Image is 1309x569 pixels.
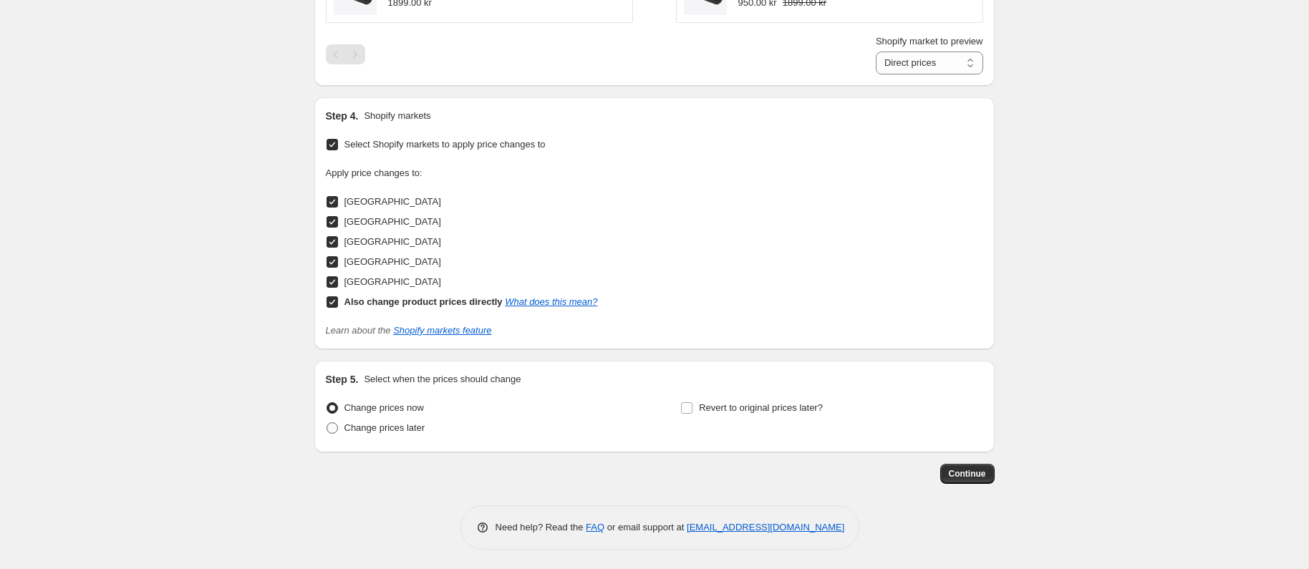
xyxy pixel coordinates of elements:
span: Shopify market to preview [876,36,983,47]
span: Change prices later [344,422,425,433]
span: Apply price changes to: [326,167,422,178]
span: Change prices now [344,402,424,413]
b: Also change product prices directly [344,296,503,307]
p: Shopify markets [364,109,430,123]
span: [GEOGRAPHIC_DATA] [344,196,441,207]
nav: Pagination [326,44,365,64]
h2: Step 4. [326,109,359,123]
span: [GEOGRAPHIC_DATA] [344,256,441,267]
span: [GEOGRAPHIC_DATA] [344,216,441,227]
a: FAQ [586,522,604,532]
span: Select Shopify markets to apply price changes to [344,139,546,150]
button: Continue [940,464,995,484]
p: Select when the prices should change [364,372,521,386]
span: Continue [949,468,986,480]
a: [EMAIL_ADDRESS][DOMAIN_NAME] [687,522,844,532]
a: What does this mean? [505,296,597,307]
span: Revert to original prices later? [699,402,823,413]
a: Shopify markets feature [393,325,491,336]
h2: Step 5. [326,372,359,386]
span: [GEOGRAPHIC_DATA] [344,276,441,287]
span: Need help? Read the [496,522,586,532]
i: Learn about the [326,325,492,336]
span: or email support at [604,522,687,532]
span: [GEOGRAPHIC_DATA] [344,236,441,247]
